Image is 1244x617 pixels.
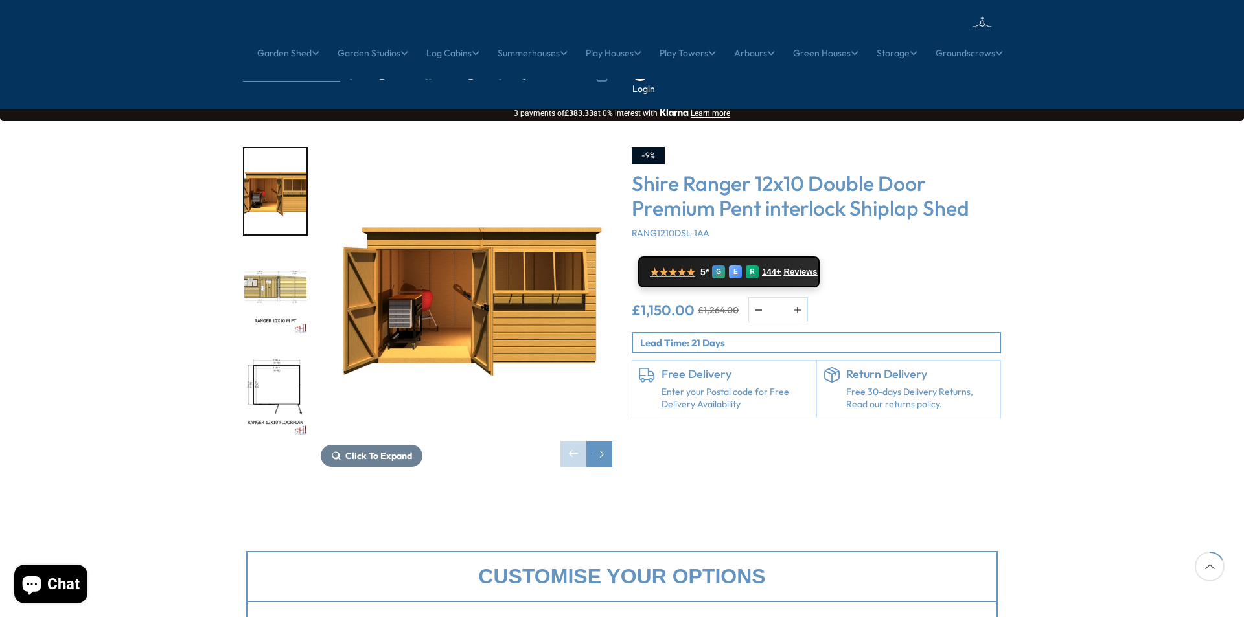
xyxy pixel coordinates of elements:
[321,147,612,438] img: Shire Ranger 12x10 Double Door Premium Pent interlock Shiplap Shed - Best Shed
[936,37,1003,69] a: Groundscrews
[660,37,716,69] a: Play Towers
[746,265,759,278] div: R
[426,37,479,69] a: Log Cabins
[243,249,308,337] div: 2 / 12
[244,148,306,234] img: Ranger12x10StyleD000lifestyle_8cca1104-cfc5-477b-9a82-b4343f4c84ab_200x200.jpg
[498,37,568,69] a: Summerhouses
[784,267,818,277] span: Reviews
[586,37,641,69] a: Play Houses
[243,350,308,438] div: 3 / 12
[340,71,502,80] a: [EMAIL_ADDRESS][DOMAIN_NAME]
[10,565,91,607] inbox-online-store-chat: Shopify online store chat
[321,445,422,467] button: Click To Expand
[846,367,995,381] h6: Return Delivery
[243,147,308,236] div: 1 / 12
[640,336,1000,350] p: Lead Time: 21 Days
[638,256,820,287] a: ★★★★★ 5* G E R 144+ Reviews
[321,147,612,467] div: 1 / 12
[632,303,695,317] ins: £1,150.00
[632,83,655,96] a: Login
[632,227,709,239] span: RANG1210DSL-1AA
[877,37,917,69] a: Storage
[910,13,1001,55] img: logo
[517,71,582,80] a: 01406307230
[734,37,775,69] a: Arbours
[662,386,810,411] a: Enter your Postal code for Free Delivery Availability
[586,441,612,467] div: Next slide
[712,265,725,278] div: G
[560,441,586,467] div: Previous slide
[729,265,742,278] div: E
[650,266,695,278] span: ★★★★★
[793,37,858,69] a: Green Houses
[762,267,781,277] span: 144+
[257,37,319,69] a: Garden Shed
[662,367,810,381] h6: Free Delivery
[246,551,998,602] div: Customise your options
[698,306,739,315] del: £1,264.00
[345,450,412,462] span: Click To Expand
[244,351,306,437] img: Ranger12x10FLOORPLAN_ee7788f7-7762-4c75-af58-960c9a2a2c28_200x200.jpg
[244,250,306,336] img: Ranger12x10MFT_2d1b1a8f-44f2-4a39-abbc-551cc14d3efa_200x200.jpg
[846,386,995,411] p: Free 30-days Delivery Returns, Read our returns policy.
[632,147,665,164] div: -9%
[632,171,1001,221] h3: Shire Ranger 12x10 Double Door Premium Pent interlock Shiplap Shed
[338,37,408,69] a: Garden Studios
